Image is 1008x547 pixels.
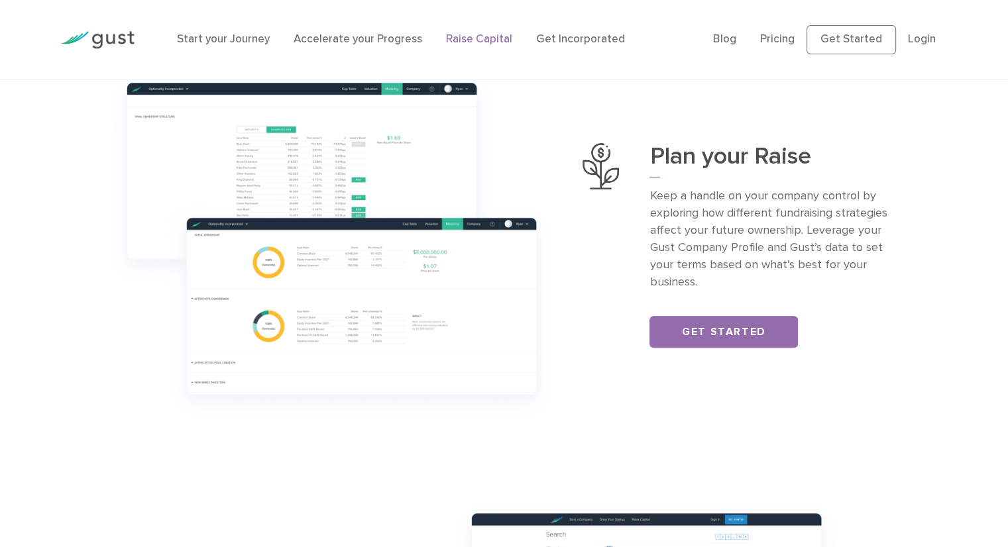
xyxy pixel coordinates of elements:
[446,32,512,46] a: Raise Capital
[908,32,936,46] a: Login
[536,32,625,46] a: Get Incorporated
[294,32,422,46] a: Accelerate your Progress
[60,31,135,49] img: Gust Logo
[713,32,736,46] a: Blog
[583,143,619,189] img: Plan Your Raise
[760,32,795,46] a: Pricing
[649,187,907,290] p: Keep a handle on your company control by exploring how different fundraising strategies affect yo...
[649,143,907,178] h3: Plan your Raise
[807,25,896,54] a: Get Started
[177,32,270,46] a: Start your Journey
[101,63,563,427] img: Group 1146
[649,316,798,348] a: Get Started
